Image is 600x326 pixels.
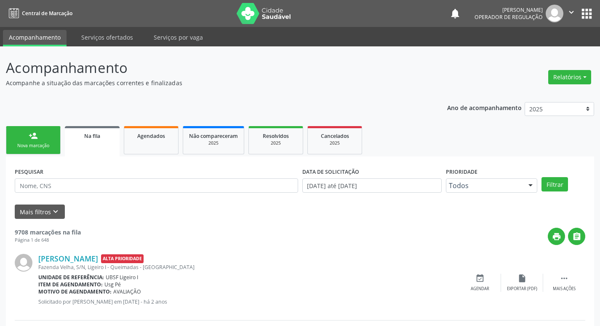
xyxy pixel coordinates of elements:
div: Página 1 de 648 [15,237,81,244]
a: Serviços por vaga [148,30,209,45]
span: Resolvidos [263,132,289,140]
i: keyboard_arrow_down [51,207,60,216]
button: Relatórios [548,70,591,84]
i:  [572,232,581,241]
div: 2025 [189,140,238,146]
button:  [563,5,579,22]
img: img [15,254,32,272]
span: Todos [449,181,520,190]
strong: 9708 marcações na fila [15,228,81,236]
button:  [568,228,585,245]
div: [PERSON_NAME] [475,6,543,13]
p: Solicitado por [PERSON_NAME] em [DATE] - há 2 anos [38,298,459,305]
span: Alta Prioridade [101,254,144,263]
b: Unidade de referência: [38,274,104,281]
span: Central de Marcação [22,10,72,17]
a: Acompanhamento [3,30,67,46]
button: notifications [449,8,461,19]
p: Acompanhamento [6,57,418,78]
i: print [552,232,561,241]
input: Nome, CNS [15,178,298,193]
a: Central de Marcação [6,6,72,20]
div: Fazenda Velha, S/N, Ligeiro I - Queimadas - [GEOGRAPHIC_DATA] [38,264,459,271]
b: Motivo de agendamento: [38,288,112,295]
span: Na fila [84,132,100,140]
button: Mais filtroskeyboard_arrow_down [15,205,65,219]
div: Exportar (PDF) [507,286,537,292]
i: insert_drive_file [517,274,527,283]
a: Serviços ofertados [75,30,139,45]
button: apps [579,6,594,21]
div: 2025 [314,140,356,146]
i:  [560,274,569,283]
span: UBSF Ligeiro I [106,274,138,281]
span: AVALIAÇÃO [113,288,141,295]
span: Operador de regulação [475,13,543,21]
input: Selecione um intervalo [302,178,442,193]
span: Agendados [137,132,165,140]
div: person_add [29,131,38,140]
span: Usg Pé [104,281,121,288]
button: print [548,228,565,245]
span: Não compareceram [189,132,238,140]
div: Nova marcação [12,143,54,149]
p: Ano de acompanhamento [447,102,522,113]
label: PESQUISAR [15,165,43,178]
button: Filtrar [541,177,568,191]
label: DATA DE SOLICITAÇÃO [302,165,359,178]
a: [PERSON_NAME] [38,254,98,263]
img: img [546,5,563,22]
label: Prioridade [446,165,477,178]
span: Cancelados [321,132,349,140]
div: Mais ações [553,286,576,292]
i:  [567,8,576,17]
div: 2025 [255,140,297,146]
div: Agendar [471,286,489,292]
i: event_available [475,274,485,283]
b: Item de agendamento: [38,281,103,288]
p: Acompanhe a situação das marcações correntes e finalizadas [6,78,418,87]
